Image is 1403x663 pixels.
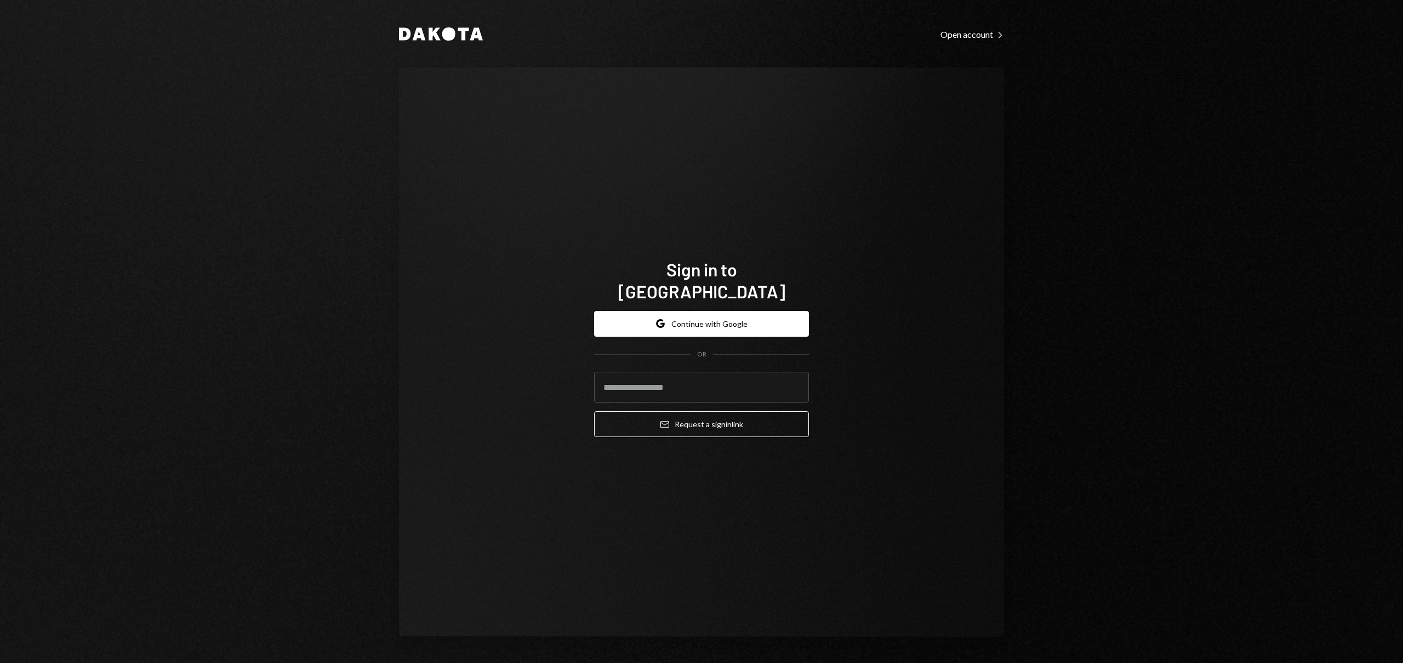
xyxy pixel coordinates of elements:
button: Request a signinlink [594,411,809,437]
h1: Sign in to [GEOGRAPHIC_DATA] [594,258,809,302]
div: Open account [940,29,1004,40]
div: OR [697,350,706,359]
button: Continue with Google [594,311,809,337]
a: Open account [940,28,1004,40]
